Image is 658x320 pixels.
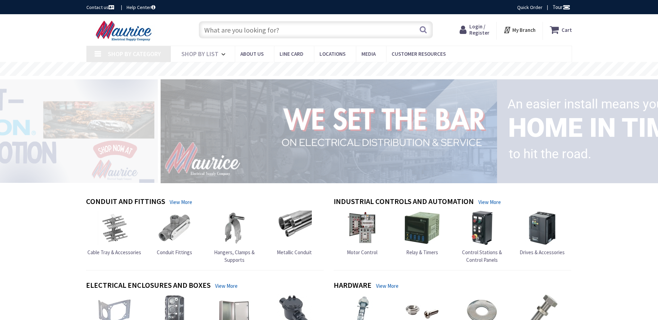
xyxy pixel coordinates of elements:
[277,211,312,256] a: Metallic Conduit Metallic Conduit
[503,24,536,36] div: My Branch
[334,197,474,207] h4: Industrial Controls and Automation
[86,197,165,207] h4: Conduit and Fittings
[460,24,489,36] a: Login / Register
[462,249,502,263] span: Control Stations & Control Panels
[170,198,192,206] a: View More
[215,282,238,290] a: View More
[319,51,345,57] span: Locations
[525,211,559,245] img: Drives & Accessories
[214,249,255,263] span: Hangers, Clamps & Supports
[520,211,565,256] a: Drives & Accessories Drives & Accessories
[97,211,132,245] img: Cable Tray & Accessories
[157,249,192,256] span: Conduit Fittings
[454,211,511,264] a: Control Stations & Control Panels Control Stations & Control Panels
[465,211,499,245] img: Control Stations & Control Panels
[334,281,371,291] h4: Hardware
[86,20,163,42] img: Maurice Electrical Supply Company
[520,249,565,256] span: Drives & Accessories
[157,211,192,256] a: Conduit Fittings Conduit Fittings
[86,281,211,291] h4: Electrical Enclosures and Boxes
[405,211,439,256] a: Relay & Timers Relay & Timers
[277,249,312,256] span: Metallic Conduit
[345,211,379,256] a: Motor Control Motor Control
[361,51,376,57] span: Media
[406,249,438,256] span: Relay & Timers
[509,142,591,166] rs-layer: to hit the road.
[512,27,536,33] strong: My Branch
[277,211,312,245] img: Metallic Conduit
[478,198,501,206] a: View More
[405,211,439,245] img: Relay & Timers
[517,4,542,11] a: Quick Order
[181,50,219,58] span: Shop By List
[108,50,161,58] span: Shop By Category
[240,51,264,57] span: About us
[280,51,304,57] span: Line Card
[550,24,572,36] a: Cart
[206,211,263,264] a: Hangers, Clamps & Supports Hangers, Clamps & Supports
[553,4,570,10] span: Tour
[199,21,433,38] input: What are you looking for?
[345,211,379,245] img: Motor Control
[562,24,572,36] strong: Cart
[392,51,446,57] span: Customer Resources
[87,211,141,256] a: Cable Tray & Accessories Cable Tray & Accessories
[217,211,252,245] img: Hangers, Clamps & Supports
[152,77,500,185] img: 1_1.png
[469,23,489,36] span: Login / Register
[347,249,377,256] span: Motor Control
[86,4,116,11] a: Contact us
[157,211,192,245] img: Conduit Fittings
[266,65,393,73] rs-layer: Free Same Day Pickup at 15 Locations
[376,282,399,290] a: View More
[87,249,141,256] span: Cable Tray & Accessories
[127,4,155,11] a: Help Center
